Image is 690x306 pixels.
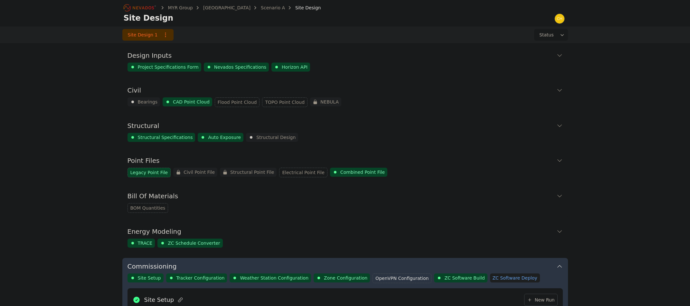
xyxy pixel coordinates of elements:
span: ZC Software Build [444,275,485,281]
div: Energy ModelingTRACEZC Schedule Converter [122,223,568,253]
span: Auto Exposure [208,134,241,141]
span: Combined Point File [340,169,385,175]
span: Horizon API [282,64,307,70]
span: NEBULA [320,99,339,105]
span: Tracker Configuration [176,275,225,281]
button: Civil [128,82,563,97]
span: Legacy Point File [130,169,168,176]
h3: Energy Modeling [128,227,181,236]
h3: Design Inputs [128,51,172,60]
button: Commissioning [128,258,563,273]
div: Point FilesLegacy Point FileCivil Point FileStructural Point FileElectrical Point FileCombined Po... [122,152,568,183]
span: Electrical Point File [282,169,324,176]
img: chris.young@nevados.solar [554,14,565,24]
span: BOM Quantities [130,205,165,211]
a: Site Design 1 [122,29,174,41]
span: Structural Point File [230,169,274,175]
div: StructuralStructural SpecificationsAuto ExposureStructural Design [122,117,568,147]
h3: Civil [128,86,141,95]
span: CAD Point Cloud [173,99,210,105]
a: New Run [524,294,558,306]
h3: Commissioning [128,262,177,271]
div: Bill Of MaterialsBOM Quantities [122,188,568,218]
a: [GEOGRAPHIC_DATA] [203,5,250,11]
span: Civil Point File [184,169,215,175]
span: Site Setup [138,275,161,281]
button: Structural [128,117,563,133]
a: MYR Group [168,5,193,11]
span: Structural Design [256,134,296,141]
span: OpenVPN Configuration [375,275,429,281]
h3: Structural [128,121,159,130]
a: Scenario A [261,5,285,11]
h3: Bill Of Materials [128,192,178,201]
span: TRACE [138,240,153,246]
span: Weather Station Configuration [240,275,308,281]
span: Project Specifications Form [138,64,199,70]
span: TOPO Point Cloud [265,99,305,105]
span: Bearings [138,99,158,105]
button: Point Files [128,152,563,168]
nav: Breadcrumb [124,3,321,13]
span: ZC Schedule Converter [168,240,220,246]
h2: Site Setup [144,295,174,304]
span: Structural Specifications [138,134,193,141]
span: ZC Software Deploy [493,275,537,281]
h1: Site Design [124,13,174,23]
button: Status [534,29,568,41]
span: New Run [527,297,555,303]
button: Design Inputs [128,47,563,63]
div: Site Design [286,5,321,11]
span: Flood Point Cloud [218,99,257,105]
span: Zone Configuration [324,275,367,281]
button: Bill Of Materials [128,188,563,203]
h3: Point Files [128,156,160,165]
button: Energy Modeling [128,223,563,239]
span: Status [537,32,554,38]
div: Design InputsProject Specifications FormNevados SpecificationsHorizon API [122,47,568,77]
div: CivilBearingsCAD Point CloudFlood Point CloudTOPO Point CloudNEBULA [122,82,568,112]
span: Nevados Specifications [214,64,266,70]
